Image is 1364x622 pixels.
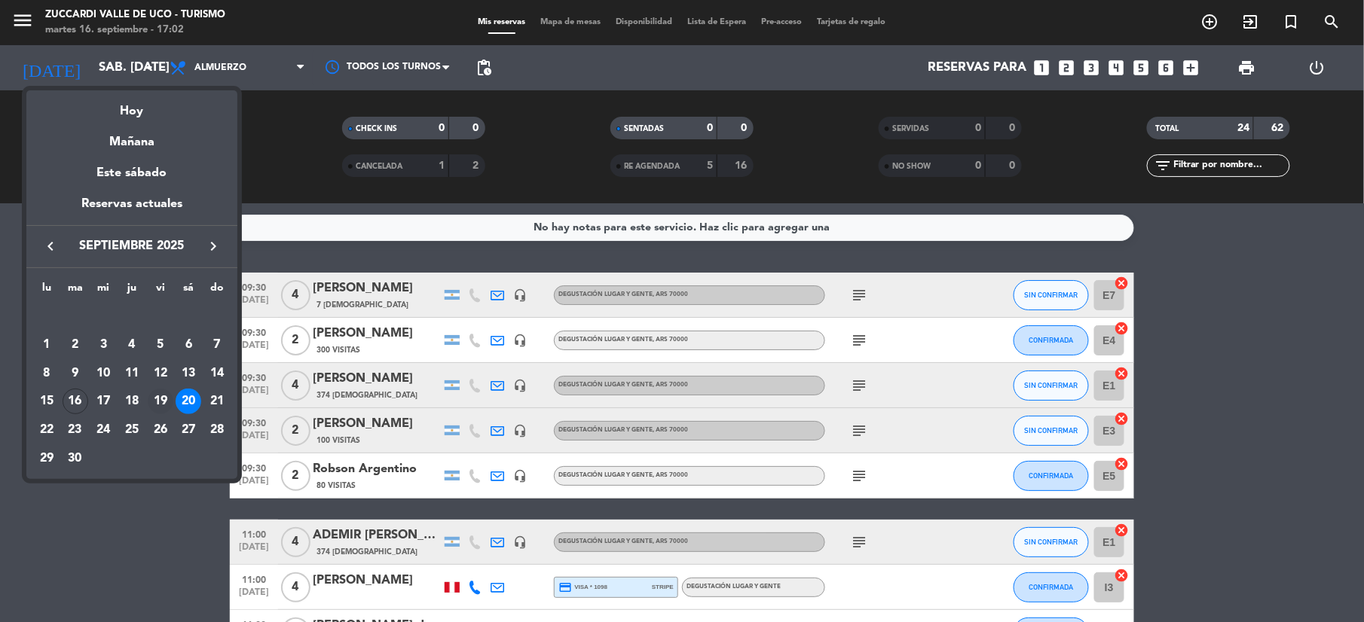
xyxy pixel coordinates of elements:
td: 2 de septiembre de 2025 [61,331,90,359]
td: 28 de septiembre de 2025 [203,416,231,444]
td: 29 de septiembre de 2025 [32,444,61,473]
th: martes [61,279,90,303]
th: jueves [118,279,146,303]
td: 18 de septiembre de 2025 [118,387,146,416]
div: 29 [34,446,60,471]
div: 11 [119,361,145,386]
td: 17 de septiembre de 2025 [89,387,118,416]
i: keyboard_arrow_right [204,237,222,255]
td: 15 de septiembre de 2025 [32,387,61,416]
td: 5 de septiembre de 2025 [146,331,175,359]
td: 6 de septiembre de 2025 [175,331,203,359]
div: 8 [34,361,60,386]
div: Reservas actuales [26,194,237,225]
td: 19 de septiembre de 2025 [146,387,175,416]
th: viernes [146,279,175,303]
div: 18 [119,389,145,414]
td: 9 de septiembre de 2025 [61,359,90,388]
td: 13 de septiembre de 2025 [175,359,203,388]
div: 22 [34,417,60,443]
button: keyboard_arrow_left [37,236,64,256]
div: 28 [204,417,230,443]
div: Mañana [26,121,237,152]
div: 6 [176,332,201,358]
td: 10 de septiembre de 2025 [89,359,118,388]
div: 16 [63,389,88,414]
td: 14 de septiembre de 2025 [203,359,231,388]
th: domingo [203,279,231,303]
div: 4 [119,332,145,358]
td: 21 de septiembre de 2025 [203,387,231,416]
div: 2 [63,332,88,358]
div: 27 [176,417,201,443]
td: 1 de septiembre de 2025 [32,331,61,359]
div: 30 [63,446,88,471]
div: 13 [176,361,201,386]
td: 25 de septiembre de 2025 [118,416,146,444]
div: 7 [204,332,230,358]
div: 5 [148,332,173,358]
div: 12 [148,361,173,386]
td: 23 de septiembre de 2025 [61,416,90,444]
div: 15 [34,389,60,414]
div: 24 [90,417,116,443]
td: 30 de septiembre de 2025 [61,444,90,473]
td: 4 de septiembre de 2025 [118,331,146,359]
div: 19 [148,389,173,414]
td: 12 de septiembre de 2025 [146,359,175,388]
div: Este sábado [26,152,237,194]
td: 16 de septiembre de 2025 [61,387,90,416]
div: 3 [90,332,116,358]
div: 10 [90,361,116,386]
td: 11 de septiembre de 2025 [118,359,146,388]
i: keyboard_arrow_left [41,237,60,255]
th: miércoles [89,279,118,303]
td: 3 de septiembre de 2025 [89,331,118,359]
div: 25 [119,417,145,443]
th: sábado [175,279,203,303]
span: septiembre 2025 [64,236,200,256]
button: keyboard_arrow_right [200,236,227,256]
td: 26 de septiembre de 2025 [146,416,175,444]
div: 17 [90,389,116,414]
td: 7 de septiembre de 2025 [203,331,231,359]
div: 23 [63,417,88,443]
td: SEP. [32,302,231,331]
td: 8 de septiembre de 2025 [32,359,61,388]
div: 21 [204,389,230,414]
td: 20 de septiembre de 2025 [175,387,203,416]
div: Hoy [26,90,237,121]
div: 20 [176,389,201,414]
div: 1 [34,332,60,358]
td: 24 de septiembre de 2025 [89,416,118,444]
div: 26 [148,417,173,443]
div: 9 [63,361,88,386]
th: lunes [32,279,61,303]
td: 27 de septiembre de 2025 [175,416,203,444]
div: 14 [204,361,230,386]
td: 22 de septiembre de 2025 [32,416,61,444]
